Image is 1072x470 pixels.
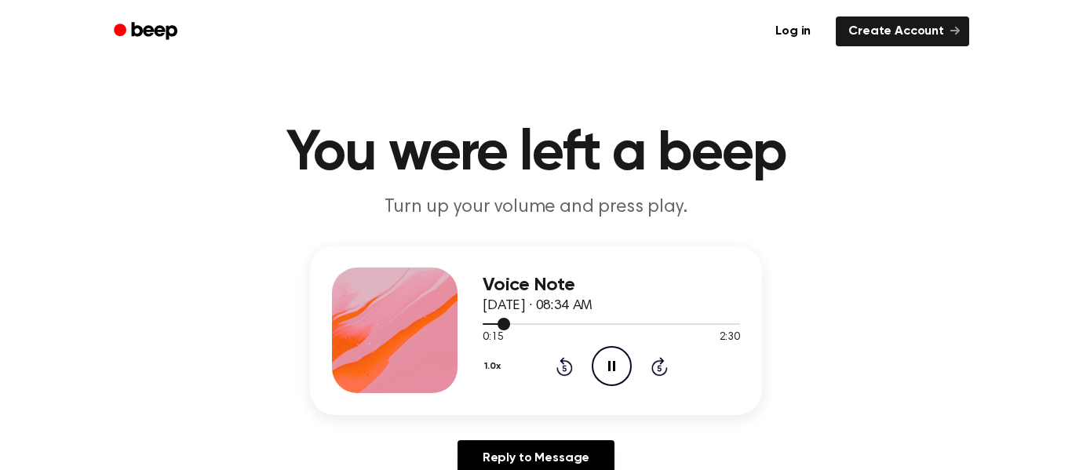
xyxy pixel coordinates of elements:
span: 0:15 [483,330,503,346]
button: 1.0x [483,353,506,380]
h1: You were left a beep [134,126,938,182]
a: Beep [103,16,191,47]
a: Log in [760,13,826,49]
h3: Voice Note [483,275,740,296]
span: [DATE] · 08:34 AM [483,299,593,313]
a: Create Account [836,16,969,46]
span: 2:30 [720,330,740,346]
p: Turn up your volume and press play. [235,195,837,220]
